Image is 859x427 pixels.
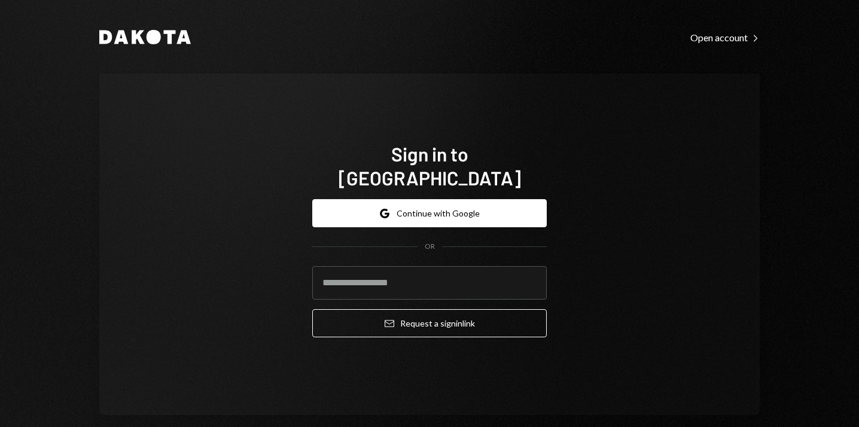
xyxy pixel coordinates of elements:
h1: Sign in to [GEOGRAPHIC_DATA] [312,142,547,190]
button: Continue with Google [312,199,547,227]
a: Open account [690,30,760,44]
button: Request a signinlink [312,309,547,337]
div: Open account [690,32,760,44]
div: OR [425,242,435,252]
